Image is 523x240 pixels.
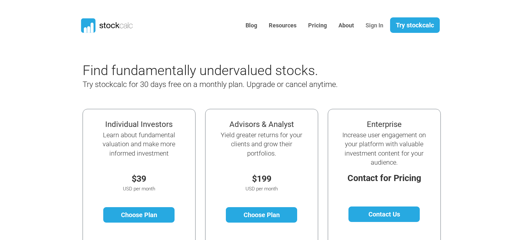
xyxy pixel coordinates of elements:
[303,18,332,34] a: Pricing
[96,130,182,158] h5: Learn about fundamental valuation and make more informed investment
[341,120,427,129] h4: Enterprise
[241,18,262,34] a: Blog
[264,18,301,34] a: Resources
[348,206,420,222] a: Contact Us
[96,120,182,129] h4: Individual Investors
[341,130,427,167] h5: Increase user engagement on your platform with valuable investment content for your audience.
[390,17,440,33] a: Try stockcalc
[361,18,388,34] a: Sign In
[219,120,305,129] h4: Advisors & Analyst
[83,80,379,89] h4: Try stockcalc for 30 days free on a monthly plan. Upgrade or cancel anytime.
[341,172,427,185] p: Contact for Pricing
[83,62,379,79] h2: Find fundamentally undervalued stocks.
[103,207,175,223] a: Choose Plan
[226,207,297,223] a: Choose Plan
[96,185,182,193] p: USD per month
[96,172,182,186] p: $39
[219,185,305,193] p: USD per month
[219,172,305,186] p: $199
[334,18,359,34] a: About
[219,130,305,158] h5: Yield greater returns for your clients and grow their portfolios.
